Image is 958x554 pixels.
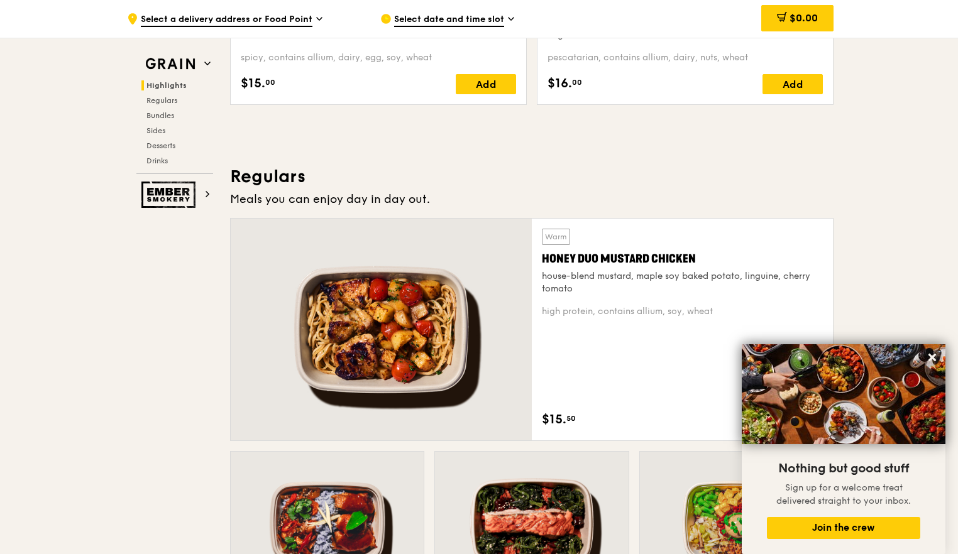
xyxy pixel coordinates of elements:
span: Nothing but good stuff [778,461,909,476]
img: DSC07876-Edit02-Large.jpeg [742,344,945,444]
div: house-blend mustard, maple soy baked potato, linguine, cherry tomato [542,270,823,295]
div: high protein, contains allium, soy, wheat [542,305,823,318]
div: Add [763,74,823,94]
span: 50 [566,413,576,423]
img: Ember Smokery web logo [141,182,199,208]
span: Highlights [146,81,187,90]
img: Grain web logo [141,53,199,75]
span: Desserts [146,141,175,150]
div: Honey Duo Mustard Chicken [542,250,823,268]
span: Bundles [146,111,174,120]
span: 00 [572,77,582,87]
span: $15. [241,74,265,93]
span: Select date and time slot [394,13,504,27]
span: $15. [542,410,566,429]
span: $16. [548,74,572,93]
div: pescatarian, contains allium, dairy, nuts, wheat [548,52,823,64]
span: 00 [265,77,275,87]
span: Sign up for a welcome treat delivered straight to your inbox. [776,482,911,506]
button: Join the crew [767,517,920,539]
span: Sides [146,126,165,135]
div: Meals you can enjoy day in day out. [230,190,834,208]
span: Regulars [146,96,177,105]
div: spicy, contains allium, dairy, egg, soy, wheat [241,52,516,64]
button: Close [922,347,942,367]
div: Warm [542,229,570,245]
span: Select a delivery address or Food Point [141,13,312,27]
span: Drinks [146,156,168,165]
h3: Regulars [230,165,834,188]
div: Add [456,74,516,94]
span: $0.00 [790,12,818,24]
